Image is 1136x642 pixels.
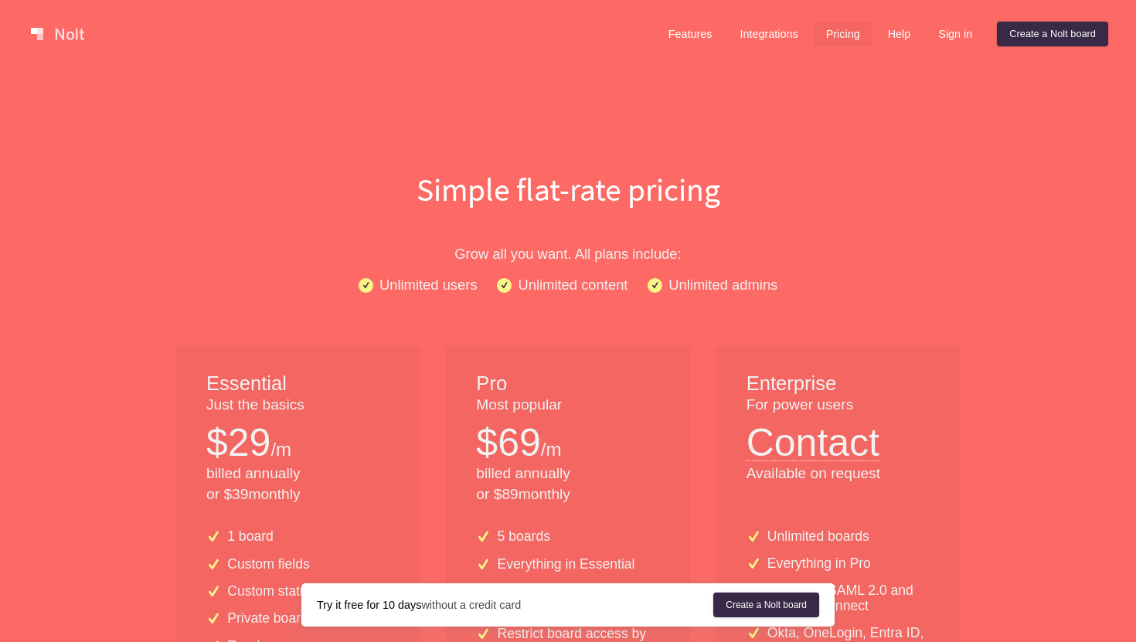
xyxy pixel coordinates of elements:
[476,370,659,398] h1: Pro
[206,395,389,416] p: Just the basics
[73,167,1063,212] h1: Simple flat-rate pricing
[317,599,421,611] strong: Try it free for 10 days
[498,557,635,572] p: Everything in Essential
[668,273,777,296] p: Unlimited admins
[747,416,879,461] button: Contact
[814,22,872,46] a: Pricing
[767,556,871,571] p: Everything in Pro
[206,464,389,505] p: billed annually or $ 39 monthly
[73,243,1063,265] p: Grow all you want. All plans include:
[518,273,628,296] p: Unlimited content
[227,529,274,544] p: 1 board
[997,22,1108,46] a: Create a Nolt board
[206,370,389,398] h1: Essential
[656,22,725,46] a: Features
[476,395,659,416] p: Most popular
[206,416,270,470] p: $ 29
[476,464,659,505] p: billed annually or $ 89 monthly
[476,416,540,470] p: $ 69
[498,529,550,544] p: 5 boards
[541,436,562,463] p: /m
[747,370,930,398] h1: Enterprise
[876,22,923,46] a: Help
[747,395,930,416] p: For power users
[317,597,713,613] div: without a credit card
[713,593,819,617] a: Create a Nolt board
[379,273,478,296] p: Unlimited users
[727,22,810,46] a: Integrations
[270,436,291,463] p: /m
[767,529,869,544] p: Unlimited boards
[227,557,310,572] p: Custom fields
[747,464,930,484] p: Available on request
[926,22,985,46] a: Sign in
